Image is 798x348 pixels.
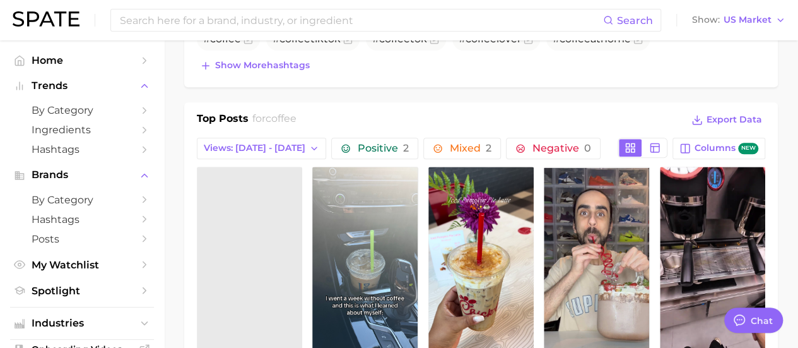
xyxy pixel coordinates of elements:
[32,259,132,271] span: My Watchlist
[32,104,132,116] span: by Category
[32,213,132,225] span: Hashtags
[738,143,758,155] span: new
[13,11,79,27] img: SPATE
[560,33,590,45] span: coffee
[553,33,631,45] span: # athome
[204,143,305,153] span: Views: [DATE] - [DATE]
[10,76,154,95] button: Trends
[10,255,154,275] a: My Watchlist
[203,33,241,45] span: #
[215,60,310,71] span: Show more hashtags
[707,114,762,125] span: Export Data
[372,33,427,45] span: # tok
[379,33,410,45] span: coffee
[10,51,154,70] a: Home
[119,9,603,31] input: Search here for a brand, industry, or ingredient
[10,314,154,333] button: Industries
[10,165,154,184] button: Brands
[688,111,765,129] button: Export Data
[32,143,132,155] span: Hashtags
[10,140,154,159] a: Hashtags
[32,233,132,245] span: Posts
[10,229,154,249] a: Posts
[10,210,154,229] a: Hashtags
[403,142,409,154] span: 2
[32,169,132,181] span: Brands
[584,142,591,154] span: 0
[197,57,313,75] button: Show morehashtags
[32,194,132,206] span: by Category
[32,318,132,329] span: Industries
[724,16,772,23] span: US Market
[466,33,496,45] span: coffee
[10,281,154,301] a: Spotlight
[279,33,310,45] span: coffee
[459,33,521,45] span: # lover
[486,142,491,154] span: 2
[695,143,758,155] span: Columns
[617,15,653,27] span: Search
[266,112,296,124] span: coffee
[672,138,765,159] button: Columnsnew
[10,120,154,140] a: Ingredients
[252,111,296,130] h2: for
[32,285,132,297] span: Spotlight
[273,33,341,45] span: # tiktok
[532,143,591,153] span: Negative
[32,80,132,92] span: Trends
[692,16,720,23] span: Show
[689,12,789,28] button: ShowUS Market
[10,100,154,120] a: by Category
[197,138,326,159] button: Views: [DATE] - [DATE]
[32,124,132,136] span: Ingredients
[450,143,491,153] span: Mixed
[10,190,154,210] a: by Category
[32,54,132,66] span: Home
[197,111,249,130] h1: Top Posts
[210,33,241,45] span: coffee
[358,143,409,153] span: Positive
